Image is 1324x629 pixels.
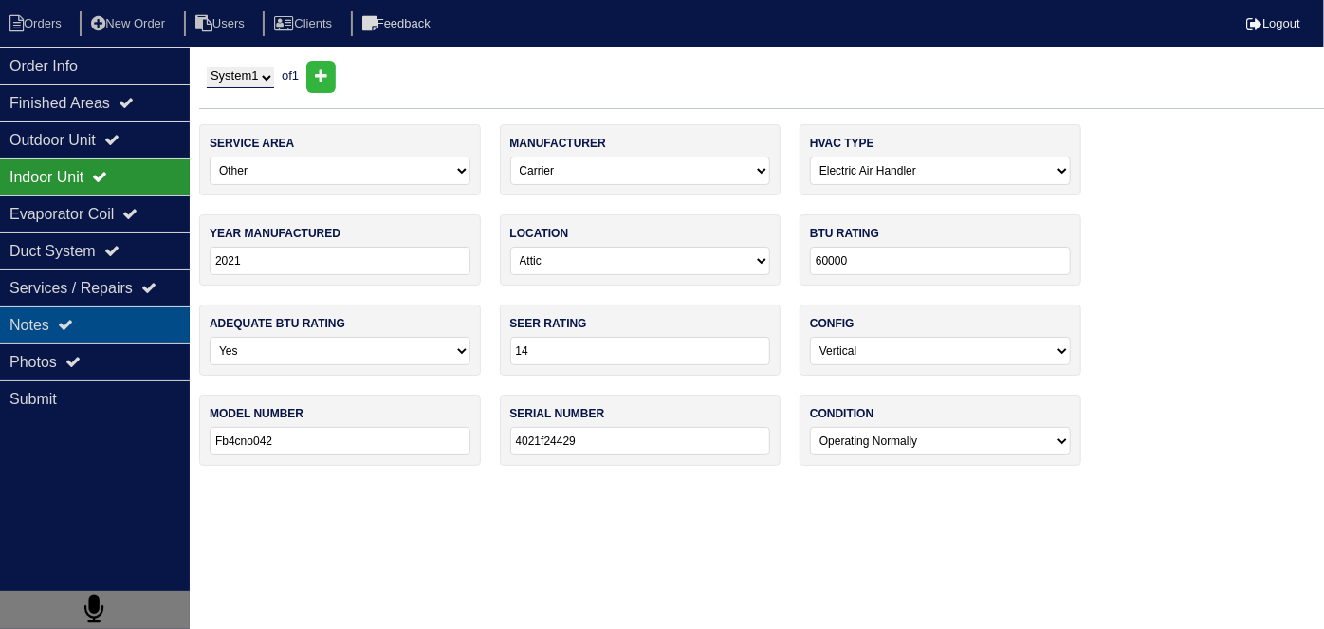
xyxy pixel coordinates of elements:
a: New Order [80,16,180,30]
label: serial number [510,405,605,422]
a: Logout [1246,16,1300,30]
div: of 1 [199,61,1324,93]
label: hvac type [810,135,874,152]
label: year manufactured [210,225,340,242]
label: model number [210,405,303,422]
label: manufacturer [510,135,606,152]
a: Clients [263,16,347,30]
label: service area [210,135,294,152]
label: config [810,315,855,332]
li: Feedback [351,11,446,37]
li: New Order [80,11,180,37]
label: condition [810,405,873,422]
li: Clients [263,11,347,37]
label: seer rating [510,315,587,332]
label: adequate btu rating [210,315,345,332]
li: Users [184,11,260,37]
label: btu rating [810,225,879,242]
label: location [510,225,569,242]
a: Users [184,16,260,30]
